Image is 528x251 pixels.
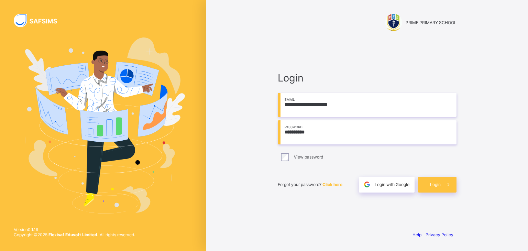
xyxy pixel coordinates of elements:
[430,182,441,187] span: Login
[21,37,185,214] img: Hero Image
[14,227,135,232] span: Version 0.1.19
[278,72,456,84] span: Login
[294,154,323,160] label: View password
[48,232,99,237] strong: Flexisaf Edusoft Limited.
[14,14,65,27] img: SAFSIMS Logo
[278,182,342,187] span: Forgot your password?
[412,232,421,237] a: Help
[406,20,456,25] span: PRIME PRIMARY SCHOOL
[14,232,135,237] span: Copyright © 2025 All rights reserved.
[375,182,409,187] span: Login with Google
[322,182,342,187] a: Click here
[363,181,371,188] img: google.396cfc9801f0270233282035f929180a.svg
[426,232,453,237] a: Privacy Policy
